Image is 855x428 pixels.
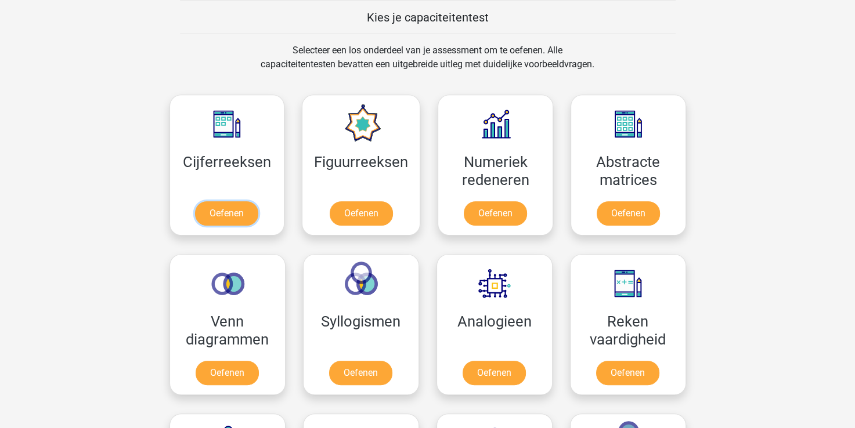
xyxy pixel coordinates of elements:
a: Oefenen [329,361,392,385]
a: Oefenen [464,201,527,226]
a: Oefenen [196,361,259,385]
a: Oefenen [597,201,660,226]
a: Oefenen [463,361,526,385]
div: Selecteer een los onderdeel van je assessment om te oefenen. Alle capaciteitentesten bevatten een... [250,43,605,85]
a: Oefenen [330,201,393,226]
a: Oefenen [596,361,659,385]
h5: Kies je capaciteitentest [180,10,676,24]
a: Oefenen [195,201,258,226]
